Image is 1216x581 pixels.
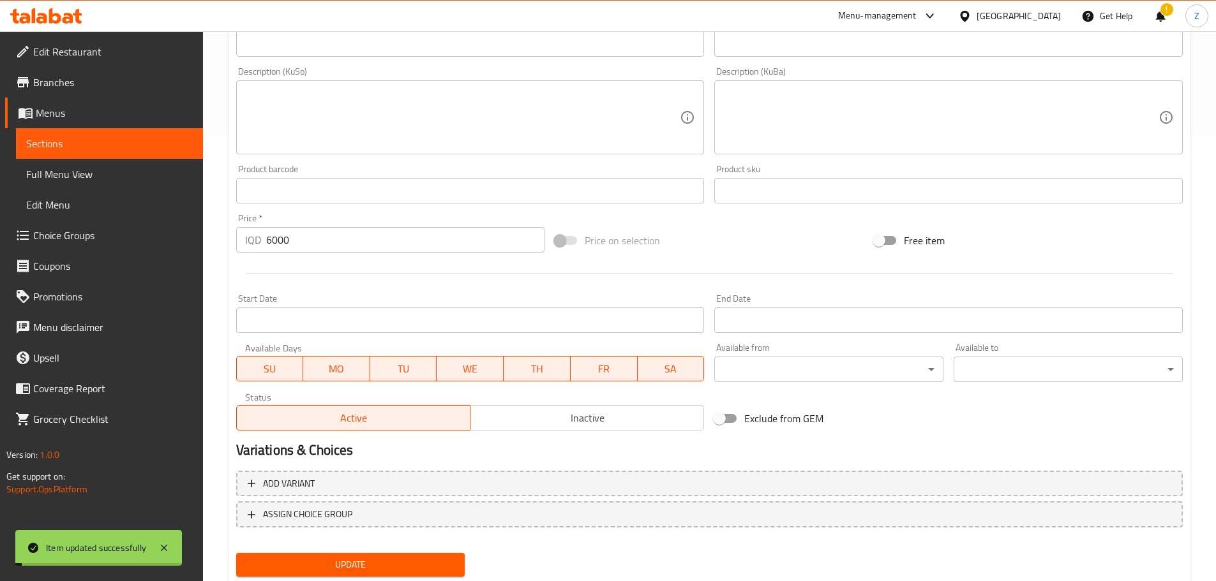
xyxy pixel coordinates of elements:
button: Active [236,405,470,430]
a: Promotions [5,281,203,312]
span: ASSIGN CHOICE GROUP [263,506,352,522]
a: Coverage Report [5,373,203,404]
a: Support.OpsPlatform [6,481,87,497]
span: Add variant [263,476,315,492]
a: Branches [5,67,203,98]
input: Please enter price [266,227,545,253]
span: Z [1194,9,1199,23]
p: IQD [245,232,261,247]
span: Full Menu View [26,166,193,182]
span: Price on selection [585,233,660,248]
span: Active [242,409,465,427]
a: Edit Menu [16,189,203,220]
div: [GEOGRAPHIC_DATA] [977,9,1061,23]
span: 1.0.0 [40,446,59,463]
span: Promotions [33,289,193,304]
span: Upsell [33,350,193,365]
button: SA [638,356,705,381]
span: Edit Menu [26,197,193,212]
span: TH [509,360,566,378]
span: SU [242,360,299,378]
a: Sections [16,128,203,159]
h2: Variations & Choices [236,441,1183,460]
span: Coupons [33,258,193,274]
button: ASSIGN CHOICE GROUP [236,501,1183,527]
button: Add variant [236,471,1183,497]
a: Full Menu View [16,159,203,189]
div: ​ [954,357,1183,382]
span: Edit Restaurant [33,44,193,59]
span: Coverage Report [33,381,193,396]
a: Coupons [5,251,203,281]
button: SU [236,356,304,381]
a: Edit Restaurant [5,36,203,67]
button: WE [437,356,504,381]
a: Choice Groups [5,220,203,251]
span: Free item [904,233,945,248]
span: Menus [36,105,193,121]
span: FR [576,360,633,378]
a: Upsell [5,342,203,373]
div: Menu-management [838,8,917,24]
button: Update [236,553,465,577]
a: Menus [5,98,203,128]
button: MO [303,356,370,381]
span: Update [246,557,455,573]
span: Choice Groups [33,228,193,243]
span: Inactive [476,409,699,427]
a: Grocery Checklist [5,404,203,434]
input: Please enter product barcode [236,178,705,203]
span: Grocery Checklist [33,411,193,427]
span: Sections [26,136,193,151]
button: TH [504,356,571,381]
span: Get support on: [6,468,65,485]
input: Please enter product sku [714,178,1183,203]
span: Menu disclaimer [33,320,193,335]
span: Branches [33,75,193,90]
button: FR [571,356,638,381]
div: Item updated successfully [46,541,146,555]
span: MO [308,360,365,378]
span: Version: [6,446,38,463]
span: TU [375,360,432,378]
button: Inactive [470,405,704,430]
span: WE [442,360,499,378]
a: Menu disclaimer [5,312,203,342]
button: TU [370,356,437,381]
span: Exclude from GEM [744,411,823,426]
div: ​ [714,357,943,382]
span: SA [643,360,700,378]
